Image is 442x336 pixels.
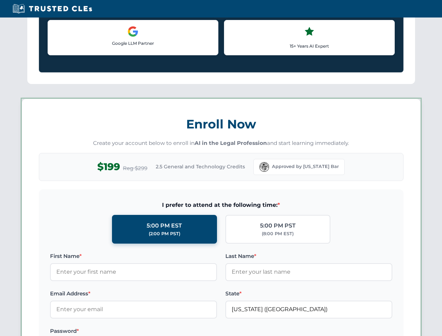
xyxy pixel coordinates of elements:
label: Last Name [225,252,392,260]
p: Google LLM Partner [54,40,212,47]
img: Trusted CLEs [10,3,94,14]
strong: AI in the Legal Profession [195,140,267,146]
div: (2:00 PM PST) [149,230,180,237]
input: Enter your last name [225,263,392,281]
div: (8:00 PM EST) [262,230,294,237]
div: 5:00 PM EST [147,221,182,230]
span: I prefer to attend at the following time: [50,201,392,210]
span: $199 [97,159,120,175]
p: 15+ Years AI Expert [230,43,389,49]
label: Password [50,327,217,335]
input: Enter your first name [50,263,217,281]
p: Create your account below to enroll in and start learning immediately. [39,139,404,147]
img: Google [127,26,139,37]
span: Approved by [US_STATE] Bar [272,163,339,170]
img: Florida Bar [259,162,269,172]
div: 5:00 PM PST [260,221,296,230]
label: State [225,289,392,298]
span: 2.5 General and Technology Credits [156,163,245,170]
label: First Name [50,252,217,260]
span: Reg $299 [123,164,147,173]
label: Email Address [50,289,217,298]
h3: Enroll Now [39,113,404,135]
input: Enter your email [50,301,217,318]
input: Florida (FL) [225,301,392,318]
